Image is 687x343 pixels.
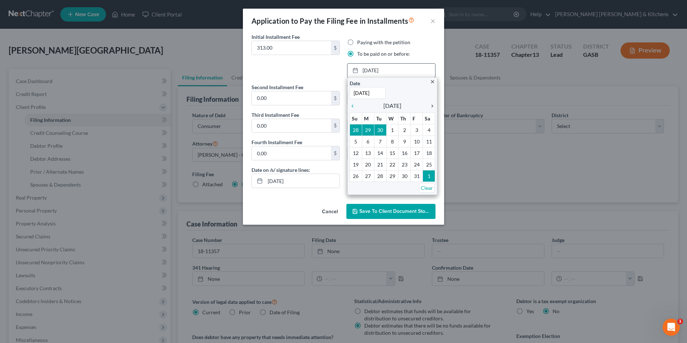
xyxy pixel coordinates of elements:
[252,16,414,26] div: Application to Pay the Filing Fee in Installments
[265,174,340,188] input: MM/DD/YYYY
[362,124,374,136] td: 29
[347,83,400,91] label: To be paid on or before:
[426,101,435,110] a: chevron_right
[386,113,398,124] th: W
[347,111,400,119] label: To be paid on or before:
[350,87,386,99] input: 1/1/2013
[252,146,331,160] input: 0.00
[423,136,435,147] td: 11
[398,147,411,159] td: 16
[411,124,423,136] td: 3
[252,33,300,41] label: Initial Installment Fee
[430,79,435,84] i: close
[350,170,362,182] td: 26
[430,17,435,25] button: ×
[374,136,386,147] td: 7
[350,147,362,159] td: 12
[252,166,310,174] label: Date on /s/ signature lines:
[663,319,680,336] iframe: Intercom live chat
[419,183,435,193] a: Clear
[386,124,398,136] td: 1
[252,119,331,133] input: 0.00
[411,159,423,170] td: 24
[362,170,374,182] td: 27
[362,136,374,147] td: 6
[423,170,435,182] td: 1
[331,41,340,55] div: $
[350,103,359,109] i: chevron_left
[331,91,340,105] div: $
[374,170,386,182] td: 28
[398,170,411,182] td: 30
[423,159,435,170] td: 25
[398,124,411,136] td: 2
[346,204,435,219] button: Save to Client Document Storage
[430,77,435,86] a: close
[398,136,411,147] td: 9
[383,101,401,110] span: [DATE]
[411,170,423,182] td: 31
[374,113,386,124] th: Tu
[357,39,410,46] label: Paying with the petition
[386,159,398,170] td: 22
[347,64,435,77] a: [DATE]
[316,205,343,219] button: Cancel
[357,50,410,58] label: To be paid on or before:
[398,113,411,124] th: Th
[374,159,386,170] td: 21
[252,91,331,105] input: 0.00
[423,124,435,136] td: 4
[386,136,398,147] td: 8
[677,319,683,324] span: 1
[374,147,386,159] td: 14
[374,124,386,136] td: 30
[398,159,411,170] td: 23
[426,103,435,109] i: chevron_right
[386,147,398,159] td: 15
[423,147,435,159] td: 18
[411,136,423,147] td: 10
[331,119,340,133] div: $
[411,147,423,159] td: 17
[252,138,302,146] label: Fourth Installment Fee
[331,146,340,160] div: $
[252,83,303,91] label: Second Installment Fee
[362,147,374,159] td: 13
[411,113,423,124] th: F
[350,79,360,87] label: Date
[252,111,299,119] label: Third Installment Fee
[350,124,362,136] td: 28
[423,113,435,124] th: Sa
[359,208,435,214] span: Save to Client Document Storage
[350,101,359,110] a: chevron_left
[362,113,374,124] th: M
[350,113,362,124] th: Su
[350,159,362,170] td: 19
[347,138,400,146] label: To be paid on or before:
[362,159,374,170] td: 20
[350,136,362,147] td: 5
[386,170,398,182] td: 29
[252,41,331,55] input: 0.00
